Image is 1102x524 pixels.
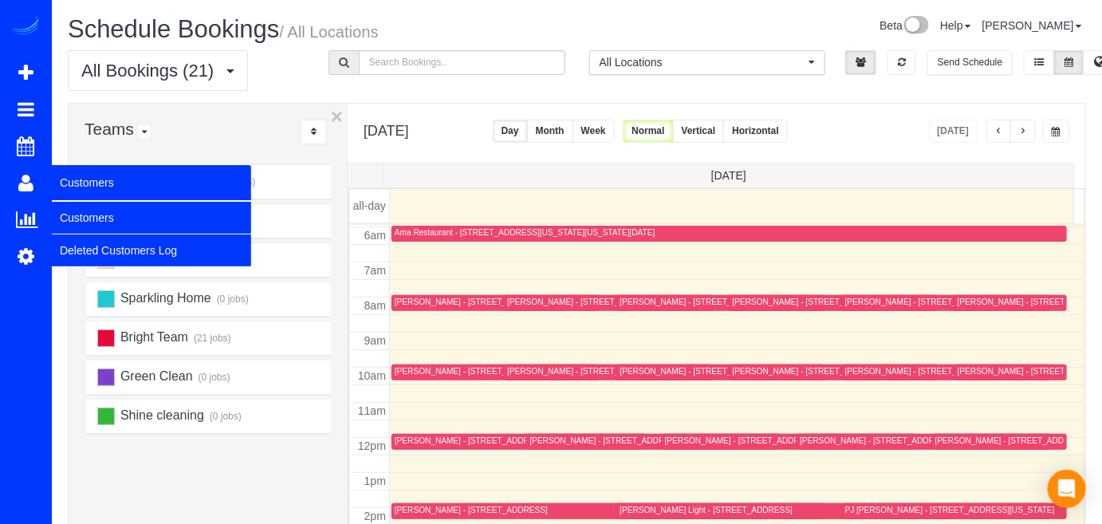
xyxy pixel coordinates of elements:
[68,15,279,43] span: Schedule Bookings
[935,435,1088,446] div: [PERSON_NAME] - [STREET_ADDRESS]
[982,19,1082,32] a: [PERSON_NAME]
[364,475,386,487] span: 1pm
[903,16,929,37] img: New interface
[845,366,1043,376] div: [PERSON_NAME] - [STREET_ADDRESS][US_STATE]
[331,106,343,127] button: ×
[711,169,746,182] span: [DATE]
[620,297,839,307] div: [PERSON_NAME] - [STREET_ADDRESS][PERSON_NAME]
[364,264,386,277] span: 7am
[364,120,409,140] h2: [DATE]
[364,229,386,242] span: 6am
[118,291,211,305] span: Sparkling Home
[68,50,248,91] button: All Bookings (21)
[929,120,978,143] button: [DATE]
[196,372,230,383] small: (0 jobs)
[359,50,565,75] input: Search Bookings..
[52,202,251,234] a: Customers
[733,297,998,307] div: [PERSON_NAME] - [STREET_ADDRESS][PERSON_NAME][US_STATE]
[927,50,1013,75] button: Send Schedule
[395,435,592,446] div: [PERSON_NAME] - [STREET_ADDRESS][US_STATE]
[52,234,251,266] a: Deleted Customers Log
[118,369,192,383] span: Green Clean
[358,439,386,452] span: 12pm
[118,330,188,344] span: Bright Team
[191,333,230,344] small: (21 jobs)
[573,120,615,143] button: Week
[311,127,317,136] i: Sort Teams
[395,366,592,376] div: [PERSON_NAME] - [STREET_ADDRESS][US_STATE]
[395,297,614,307] div: [PERSON_NAME] - [STREET_ADDRESS][PERSON_NAME]
[620,366,773,376] div: [PERSON_NAME] - [STREET_ADDRESS]
[493,120,528,143] button: Day
[1048,470,1086,508] div: Open Intercom Messenger
[353,199,386,212] span: all-day
[507,297,726,307] div: [PERSON_NAME] - [STREET_ADDRESS][PERSON_NAME]
[733,366,886,376] div: [PERSON_NAME] - [STREET_ADDRESS]
[529,435,727,446] div: [PERSON_NAME] - [STREET_ADDRESS][US_STATE]
[52,164,251,201] span: Customers
[358,369,386,382] span: 10am
[81,61,222,81] span: All Bookings (21)
[880,19,929,32] a: Beta
[364,334,386,347] span: 9am
[214,294,249,305] small: (0 jobs)
[589,50,826,75] button: All Locations
[52,201,251,267] ul: Customers
[364,510,386,522] span: 2pm
[395,505,548,515] div: [PERSON_NAME] - [STREET_ADDRESS]
[527,120,573,143] button: Month
[279,23,378,41] small: / All Locations
[507,366,772,376] div: [PERSON_NAME] - [STREET_ADDRESS][PERSON_NAME][US_STATE]
[118,408,203,422] span: Shine cleaning
[665,435,863,446] div: [PERSON_NAME] - [STREET_ADDRESS][US_STATE]
[600,54,805,70] span: All Locations
[10,16,41,38] img: Automaid Logo
[623,120,673,143] button: Normal
[940,19,971,32] a: Help
[845,297,1043,307] div: [PERSON_NAME] - [STREET_ADDRESS][US_STATE]
[364,299,386,312] span: 8am
[301,120,327,144] div: ...
[845,505,1055,515] div: PJ [PERSON_NAME] - [STREET_ADDRESS][US_STATE]
[358,404,386,417] span: 11am
[723,120,788,143] button: Horizontal
[620,505,793,515] div: [PERSON_NAME] Light - [STREET_ADDRESS]
[207,411,242,422] small: (0 jobs)
[800,435,1019,446] div: [PERSON_NAME] - [STREET_ADDRESS][PERSON_NAME]
[85,120,134,138] span: Teams
[395,227,655,238] div: Ama Restaurant - [STREET_ADDRESS][US_STATE][US_STATE][DATE]
[673,120,725,143] button: Vertical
